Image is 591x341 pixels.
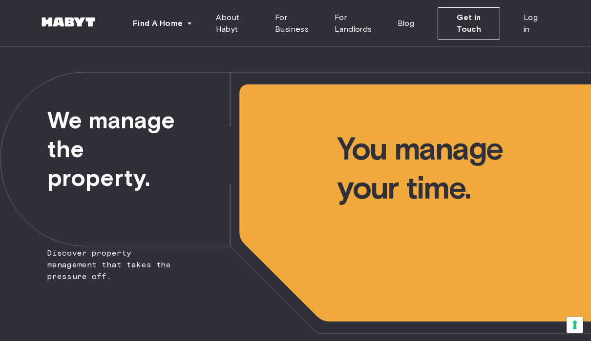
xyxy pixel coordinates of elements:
a: For Landlords [327,8,390,39]
a: About Habyt [208,8,267,39]
span: For Landlords [335,12,382,35]
img: Habyt [39,17,98,27]
span: Get in Touch [446,12,492,35]
a: Blog [390,8,422,39]
span: About Habyt [216,12,259,35]
span: Log in [524,12,544,35]
button: Get in Touch [438,7,500,40]
button: Find A Home [125,14,200,33]
a: For Business [267,8,327,39]
span: You manage your time. [337,47,591,207]
span: Find A Home [133,18,183,29]
a: Log in [516,8,552,39]
button: Your consent preferences for tracking technologies [567,317,583,333]
span: For Business [275,12,319,35]
span: Blog [398,18,415,29]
